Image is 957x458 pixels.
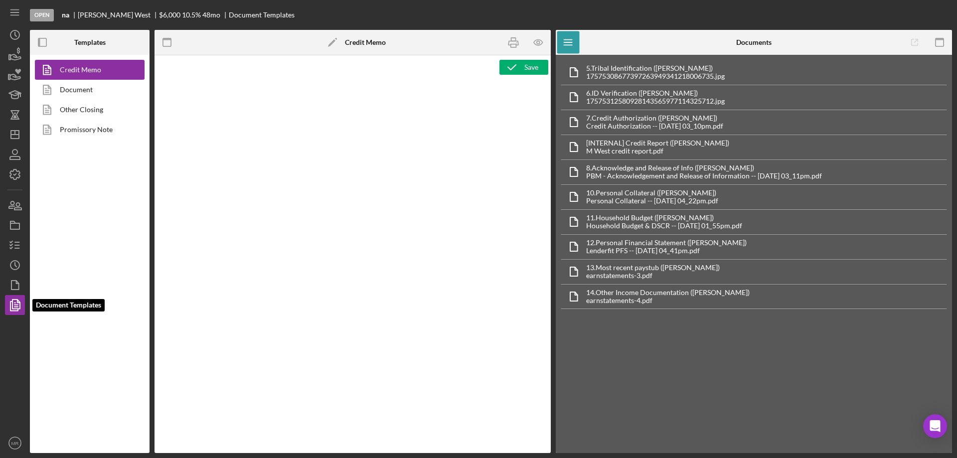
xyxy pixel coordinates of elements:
[74,38,106,46] b: Templates
[586,147,729,155] div: M West credit report.pdf
[586,264,720,272] div: 13. Most recent paystub ([PERSON_NAME])
[499,60,548,75] button: Save
[524,60,538,75] div: Save
[586,272,720,280] div: earnstatements-3.pdf
[30,9,54,21] div: Open
[229,11,295,19] div: Document Templates
[586,239,747,247] div: 12. Personal Financial Statement ([PERSON_NAME])
[11,441,19,446] text: MR
[35,120,140,140] a: Promissory Note
[586,297,750,305] div: earnstatements-4.pdf
[586,164,822,172] div: 8. Acknowledge and Release of Info ([PERSON_NAME])
[586,97,725,105] div: 17575312580928143565977114325712.jpg
[586,289,750,297] div: 14. Other Income Documentation ([PERSON_NAME])
[35,60,140,80] a: Credit Memo
[586,247,747,255] div: Lenderfit PFS -- [DATE] 04_41pm.pdf
[586,197,718,205] div: Personal Collateral -- [DATE] 04_22pm.pdf
[586,89,725,97] div: 6. ID Verification ([PERSON_NAME])
[586,72,725,80] div: 17575308677397263949341218006735.jpg
[586,64,725,72] div: 5. Tribal Identification ([PERSON_NAME])
[182,11,201,19] div: 10.5 %
[586,139,729,147] div: [INTERNAL] Credit Report ([PERSON_NAME])
[5,433,25,453] button: MR
[586,122,723,130] div: Credit Authorization -- [DATE] 03_10pm.pdf
[923,414,947,438] div: Open Intercom Messenger
[586,214,742,222] div: 11. Household Budget ([PERSON_NAME])
[586,189,718,197] div: 10. Personal Collateral ([PERSON_NAME])
[62,11,69,19] b: na
[35,80,140,100] a: Document
[736,38,772,46] b: Documents
[345,38,386,46] b: Credit Memo
[586,222,742,230] div: Household Budget & DSCR -- [DATE] 01_55pm.pdf
[586,172,822,180] div: PBM - Acknowledgement and Release of Information -- [DATE] 03_11pm.pdf
[159,11,180,19] div: $6,000
[202,11,220,19] div: 48 mo
[586,114,723,122] div: 7. Credit Authorization ([PERSON_NAME])
[35,100,140,120] a: Other Closing
[78,11,159,19] div: [PERSON_NAME] West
